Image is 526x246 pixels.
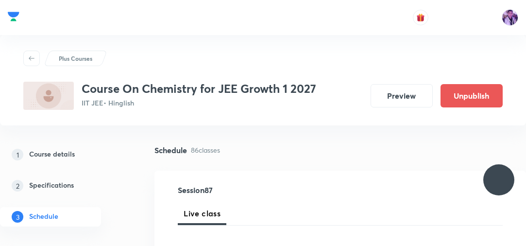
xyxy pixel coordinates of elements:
p: Plus Courses [59,54,92,63]
p: IIT JEE • Hinglish [82,98,316,108]
h5: Schedule [29,211,58,223]
h5: Course details [29,149,75,160]
img: avatar [416,13,425,22]
span: Live class [184,208,221,219]
p: 2 [12,180,23,192]
button: Preview [371,84,433,107]
img: ED23BDEB-DD89-463F-A7CD-746DB48A3668_plus.png [23,82,74,110]
h3: Course On Chemistry for JEE Growth 1 2027 [82,82,316,96]
a: Company Logo [8,9,19,26]
button: Unpublish [441,84,503,107]
img: Company Logo [8,9,19,24]
p: 3 [12,211,23,223]
img: preeti Tripathi [502,9,518,26]
p: 86 classes [191,145,220,155]
img: ttu [493,174,505,186]
p: 1 [12,149,23,160]
h4: Schedule [154,146,187,154]
button: avatar [413,10,428,25]
h5: Specifications [29,180,74,192]
h4: Session 87 [178,186,346,194]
